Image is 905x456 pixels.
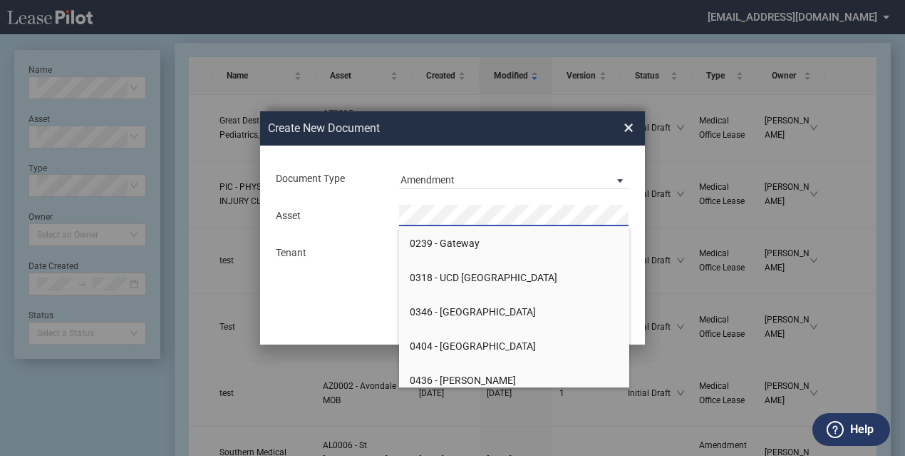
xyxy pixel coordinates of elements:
[410,238,480,249] span: 0239 - Gateway
[410,272,557,283] span: 0318 - UCD [GEOGRAPHIC_DATA]
[410,375,516,386] span: 0436 - [PERSON_NAME]
[399,363,629,397] li: 0436 - [PERSON_NAME]
[399,226,629,260] li: 0239 - Gateway
[268,172,391,186] div: Document Type
[260,111,645,345] md-dialog: Create New ...
[410,306,536,318] span: 0346 - [GEOGRAPHIC_DATA]
[399,329,629,363] li: 0404 - [GEOGRAPHIC_DATA]
[399,168,629,189] md-select: Document Type: Amendment
[268,121,573,136] h2: Create New Document
[400,174,455,186] div: Amendment
[399,260,629,295] li: 0318 - UCD [GEOGRAPHIC_DATA]
[268,209,391,223] div: Asset
[399,295,629,329] li: 0346 - [GEOGRAPHIC_DATA]
[410,340,536,352] span: 0404 - [GEOGRAPHIC_DATA]
[850,420,874,439] label: Help
[624,116,633,139] span: ×
[268,246,391,260] div: Tenant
